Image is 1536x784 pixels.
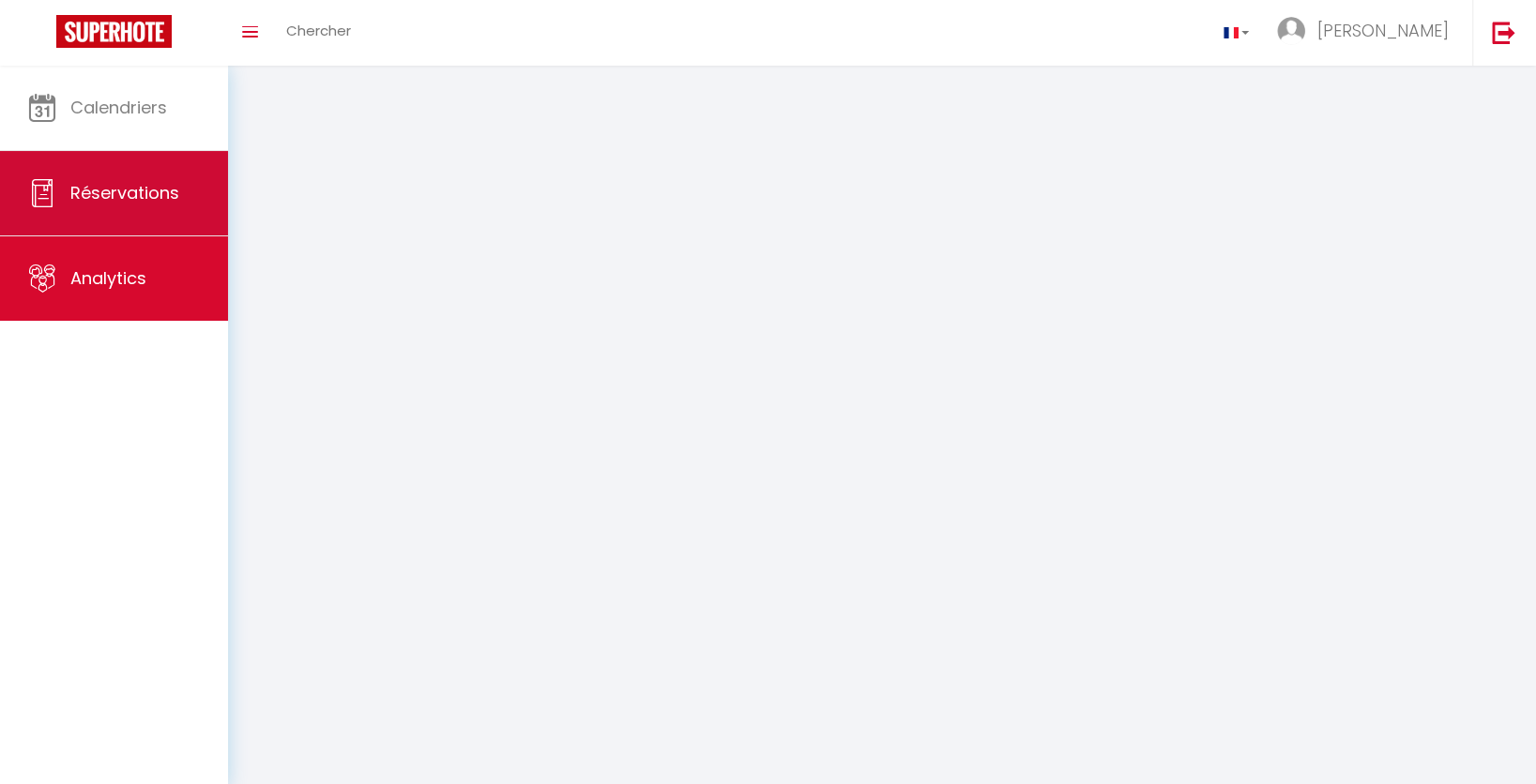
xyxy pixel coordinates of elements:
img: Super Booking [56,15,172,48]
img: ... [1277,17,1305,45]
span: Chercher [286,21,351,40]
img: logout [1492,21,1515,44]
span: [PERSON_NAME] [1317,19,1449,42]
span: Réservations [70,181,179,204]
span: Calendriers [70,96,167,119]
span: Analytics [70,266,146,290]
